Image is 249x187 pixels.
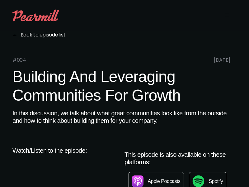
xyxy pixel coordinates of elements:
[132,175,143,187] img: Apple Podcast Icon
[209,178,223,184] h2: Spotify
[12,67,230,105] h1: Building And Leveraging Communities For Growth
[21,31,69,44] a: Back to episode list
[214,56,230,64] p: [DATE]
[148,178,181,184] h2: Apple Podcasts
[12,9,59,22] img: Pearmill
[218,6,237,25] div: menu
[125,151,230,166] h2: This episode is also available on these platforms:
[21,31,66,39] p: Back to episode list
[12,31,17,39] p: ←
[12,56,26,64] p: #004
[12,147,118,154] h2: Watch/Listen to the episode:
[12,109,230,124] h2: In this discussion, we talk about what great communities look like from the outside and how to th...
